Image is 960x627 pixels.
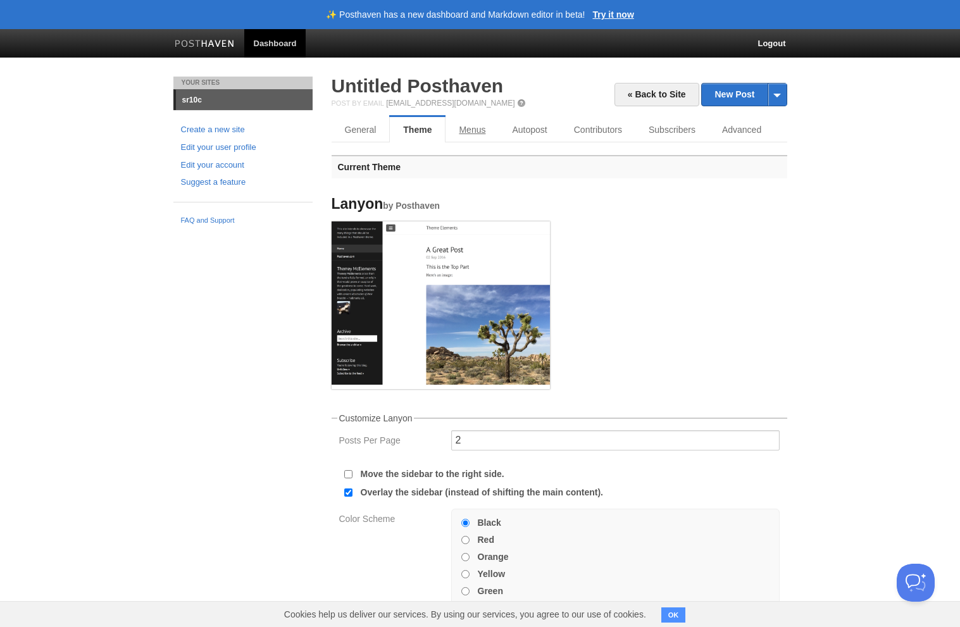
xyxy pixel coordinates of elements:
[386,99,514,108] a: [EMAIL_ADDRESS][DOMAIN_NAME]
[332,196,550,212] h4: Lanyon
[271,602,659,627] span: Cookies help us deliver our services. By using our services, you agree to our use of cookies.
[337,414,415,423] legend: Customize Lanyon
[748,29,795,58] a: Logout
[332,75,504,96] a: Untitled Posthaven
[339,514,444,526] label: Color Scheme
[181,123,305,137] a: Create a new site
[181,176,305,189] a: Suggest a feature
[478,535,494,544] label: Red
[181,141,305,154] a: Edit your user profile
[897,564,935,602] iframe: Help Scout Beacon - Open
[389,117,446,142] a: Theme
[661,607,686,623] button: OK
[181,215,305,227] a: FAQ and Support
[339,436,444,448] label: Posts Per Page
[478,569,506,578] label: Yellow
[176,90,313,110] a: sr10c
[244,29,306,58] a: Dashboard
[361,469,504,478] label: Move the sidebar to the right side.
[332,99,384,107] span: Post by Email
[592,10,633,19] a: Try it now
[332,117,390,142] a: General
[181,159,305,172] a: Edit your account
[614,83,699,106] a: « Back to Site
[383,201,440,211] small: by Posthaven
[175,40,235,49] img: Posthaven-bar
[478,552,509,561] label: Orange
[709,117,775,142] a: Advanced
[499,117,560,142] a: Autopost
[361,488,604,497] label: Overlay the sidebar (instead of shifting the main content).
[702,84,786,106] a: New Post
[635,117,709,142] a: Subscribers
[332,221,550,385] img: Screenshot
[326,10,585,19] header: ✨ Posthaven has a new dashboard and Markdown editor in beta!
[446,117,499,142] a: Menus
[478,587,503,595] label: Green
[561,117,635,142] a: Contributors
[173,77,313,89] li: Your Sites
[332,155,787,178] h3: Current Theme
[478,518,501,527] label: Black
